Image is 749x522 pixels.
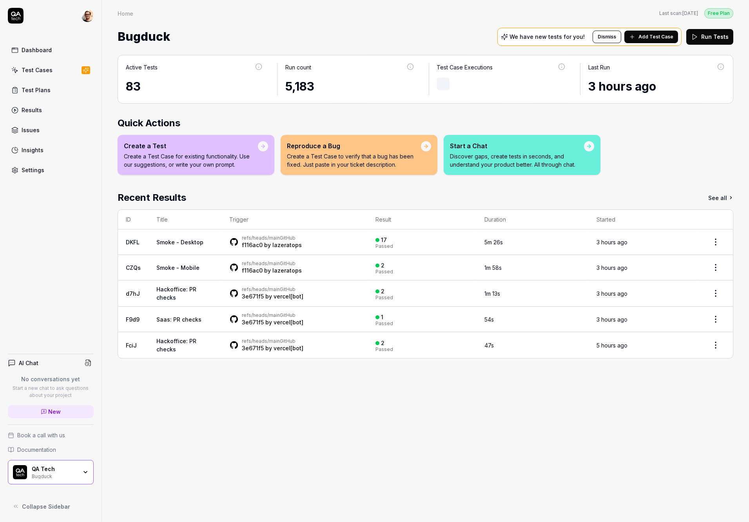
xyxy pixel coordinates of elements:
[242,338,280,344] a: refs/heads/main
[8,62,94,78] a: Test Cases
[242,312,303,318] div: GitHub
[285,78,414,95] div: 5,183
[593,31,621,43] button: Dismiss
[118,116,733,130] h2: Quick Actions
[375,321,393,326] div: Passed
[19,359,38,367] h4: AI Chat
[484,342,494,349] time: 47s
[588,79,656,93] time: 3 hours ago
[242,312,280,318] a: refs/heads/main
[285,63,311,71] div: Run count
[242,293,264,300] a: 3e671f5
[8,122,94,138] a: Issues
[287,141,421,151] div: Reproduce a Bug
[124,152,258,169] p: Create a Test Case for existing functionality. Use our suggestions, or write your own prompt.
[8,446,94,454] a: Documentation
[274,345,303,351] a: vercel[bot]
[126,290,140,297] a: d7hJ
[682,10,698,16] time: [DATE]
[477,210,589,229] th: Duration
[381,288,384,295] div: 2
[242,235,302,241] div: GitHub
[156,316,201,323] a: Saas: PR checks
[638,33,673,40] span: Add Test Case
[8,162,94,178] a: Settings
[375,269,393,274] div: Passed
[437,63,493,71] div: Test Case Executions
[126,78,263,95] div: 83
[686,29,733,45] button: Run Tests
[8,142,94,158] a: Insights
[8,385,94,399] p: Start a new chat to ask questions about your project
[589,210,698,229] th: Started
[242,267,263,274] a: f116ac0
[484,239,503,246] time: 5m 26s
[156,338,196,353] a: Hackoffice: PR checks
[22,502,70,511] span: Collapse Sidebar
[8,405,94,418] a: New
[221,210,368,229] th: Trigger
[708,191,733,205] a: See all
[126,239,140,246] a: DKFL
[242,345,264,351] a: 3e671f5
[8,82,94,98] a: Test Plans
[484,264,502,271] time: 1m 58s
[22,166,44,174] div: Settings
[450,152,584,169] p: Discover gaps, create tests in seconds, and understand your product better. All through chat.
[8,431,94,439] a: Book a call with us
[22,46,52,54] div: Dashboard
[22,86,51,94] div: Test Plans
[126,63,158,71] div: Active Tests
[22,146,44,154] div: Insights
[22,126,40,134] div: Issues
[375,244,393,249] div: Passed
[588,63,610,71] div: Last Run
[597,290,627,297] time: 3 hours ago
[242,318,303,326] div: by
[704,8,733,18] button: Free Plan
[597,342,627,349] time: 5 hours ago
[274,319,303,326] a: vercel[bot]
[8,102,94,118] a: Results
[375,347,393,352] div: Passed
[381,236,387,244] div: 17
[381,314,383,321] div: 1
[17,446,56,454] span: Documentation
[8,498,94,514] button: Collapse Sidebar
[597,239,627,246] time: 3 hours ago
[510,34,585,40] p: We have new tests for you!
[22,66,53,74] div: Test Cases
[274,293,303,300] a: vercel[bot]
[13,465,27,479] img: QA Tech Logo
[381,340,384,347] div: 2
[242,235,280,241] a: refs/heads/main
[124,141,258,151] div: Create a Test
[22,106,42,114] div: Results
[624,31,678,43] button: Add Test Case
[149,210,221,229] th: Title
[484,316,494,323] time: 54s
[659,10,698,17] button: Last scan:[DATE]
[32,473,77,479] div: Bugduck
[8,460,94,484] button: QA Tech LogoQA TechBugduck
[381,262,384,269] div: 2
[8,42,94,58] a: Dashboard
[242,241,302,249] div: by
[156,239,203,246] a: Smoke - Desktop
[8,375,94,383] p: No conversations yet
[126,316,140,323] a: F9d9
[118,210,149,229] th: ID
[272,242,302,248] a: lazeratops
[126,342,137,349] a: FciJ
[81,9,94,22] img: 704fe57e-bae9-4a0d-8bcb-c4203d9f0bb2.jpeg
[242,242,263,248] a: f116ac0
[272,267,302,274] a: lazeratops
[126,264,141,271] a: CZQs
[287,152,421,169] p: Create a Test Case to verify that a bug has been fixed. Just paste in your ticket description.
[242,267,302,275] div: by
[156,286,196,301] a: Hackoffice: PR checks
[242,338,303,344] div: GitHub
[118,191,186,205] h2: Recent Results
[242,286,280,292] a: refs/heads/main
